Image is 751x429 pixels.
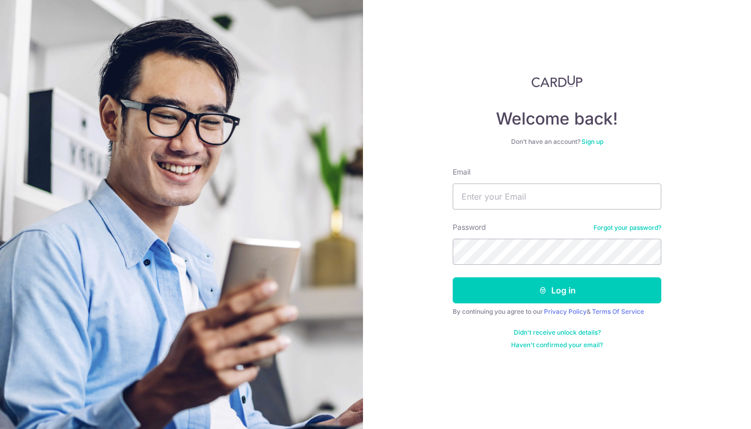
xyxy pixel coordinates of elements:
[453,138,661,146] div: Don’t have an account?
[592,308,644,315] a: Terms Of Service
[453,183,661,210] input: Enter your Email
[531,75,583,88] img: CardUp Logo
[544,308,587,315] a: Privacy Policy
[514,328,601,337] a: Didn't receive unlock details?
[593,224,661,232] a: Forgot your password?
[582,138,603,145] a: Sign up
[453,308,661,316] div: By continuing you agree to our &
[453,108,661,129] h4: Welcome back!
[453,277,661,303] button: Log in
[511,341,603,349] a: Haven't confirmed your email?
[453,222,486,232] label: Password
[453,167,470,177] label: Email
